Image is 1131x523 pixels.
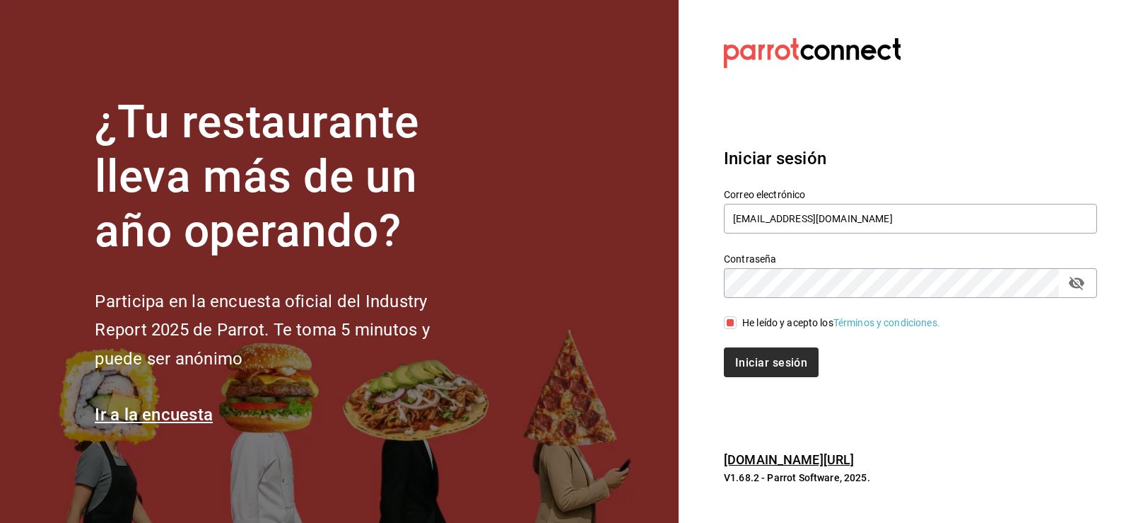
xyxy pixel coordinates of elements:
font: Iniciar sesión [735,355,807,369]
font: He leído y acepto los [742,317,833,328]
font: Contraseña [724,253,776,265]
font: Iniciar sesión [724,149,826,168]
font: Participa en la encuesta oficial del Industry Report 2025 de Parrot. Te toma 5 minutos y puede se... [95,292,429,369]
a: Ir a la encuesta [95,405,213,425]
button: campo de contraseña [1065,271,1089,295]
font: ¿Tu restaurante lleva más de un año operando? [95,96,418,258]
input: Ingresa tu correo electrónico [724,204,1097,234]
font: V1.68.2 - Parrot Software, 2025. [724,472,870,483]
a: Términos y condiciones. [833,317,940,328]
a: [DOMAIN_NAME][URL] [724,452,854,467]
font: Correo electrónico [724,189,805,200]
button: Iniciar sesión [724,347,819,377]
